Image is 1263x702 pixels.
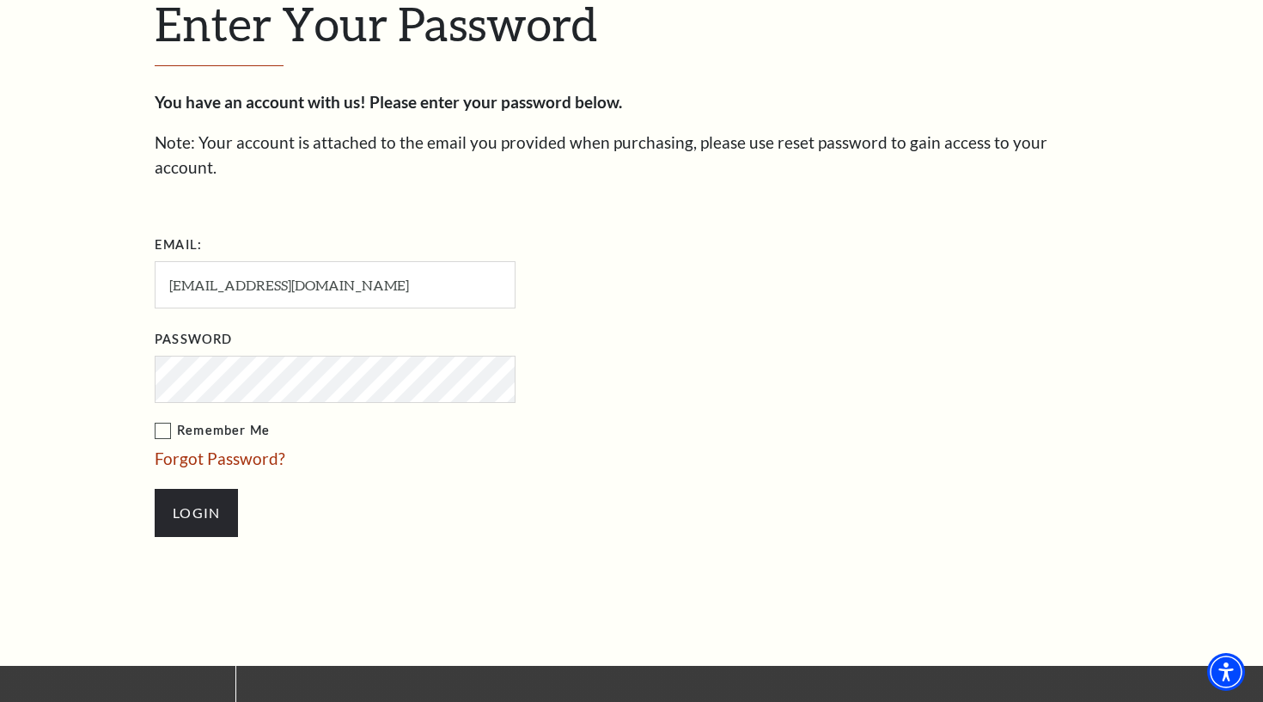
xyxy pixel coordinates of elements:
[369,92,622,112] strong: Please enter your password below.
[155,420,687,442] label: Remember Me
[155,92,366,112] strong: You have an account with us!
[155,235,202,256] label: Email:
[155,329,232,351] label: Password
[155,449,285,468] a: Forgot Password?
[155,261,516,308] input: Required
[1207,653,1245,691] div: Accessibility Menu
[155,489,238,537] input: Submit button
[155,131,1108,180] p: Note: Your account is attached to the email you provided when purchasing, please use reset passwo...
